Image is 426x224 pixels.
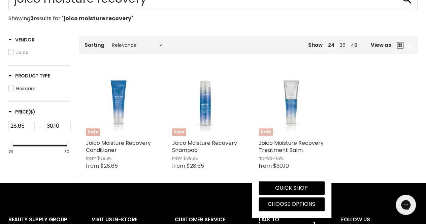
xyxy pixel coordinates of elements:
[100,70,138,136] img: Joico Moisture Recovery Conditioner
[184,155,198,161] span: $39.95
[392,192,419,217] iframe: Gorgias live chat messenger
[340,42,346,49] a: 36
[8,108,35,115] span: Price
[308,41,323,49] span: Show
[86,155,96,161] span: from
[259,155,269,161] span: from
[270,155,284,161] span: $41.95
[16,49,29,56] span: Joico
[97,155,112,161] span: $39.95
[187,162,204,170] span: $28.65
[86,128,100,136] span: Sale
[259,181,325,195] button: Quick shop
[351,42,357,49] a: 48
[272,70,311,136] img: Joico Moisture Recovery Treatment Balm
[86,70,152,136] a: Joico Moisture Recovery ConditionerSale
[328,42,334,49] a: 24
[85,42,104,48] label: Sorting
[64,14,131,22] strong: joico moisture recovery
[8,85,71,92] a: Haircare
[64,149,69,154] div: 30
[9,149,13,154] div: 29
[172,128,186,136] span: Sale
[100,162,118,170] span: $28.65
[8,121,35,131] input: Min Price
[172,155,183,161] span: from
[45,121,71,131] input: Max Price
[172,70,238,136] a: Joico Moisture Recovery ShampooSale
[268,200,315,208] span: Choose options
[16,85,36,92] span: Haircare
[259,197,325,211] button: Choose options
[28,108,35,115] span: ($)
[259,128,273,136] span: Sale
[172,139,237,154] a: Joico Moisture Recovery Shampoo
[273,162,289,170] span: $30.10
[30,14,34,22] strong: 3
[35,121,45,133] div: -
[8,15,418,22] p: Showing results for " "
[259,162,272,170] span: from
[259,139,324,154] a: Joico Moisture Recovery Treatment Balm
[259,70,325,136] a: Joico Moisture Recovery Treatment BalmSale
[8,72,50,79] h3: Product Type
[188,70,223,136] img: Joico Moisture Recovery Shampoo
[8,36,34,43] h3: Vendor
[371,42,391,48] span: View as
[86,162,99,170] span: from
[8,49,71,56] a: Joico
[8,108,35,115] h3: Price($)
[86,139,151,154] a: Joico Moisture Recovery Conditioner
[172,162,185,170] span: from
